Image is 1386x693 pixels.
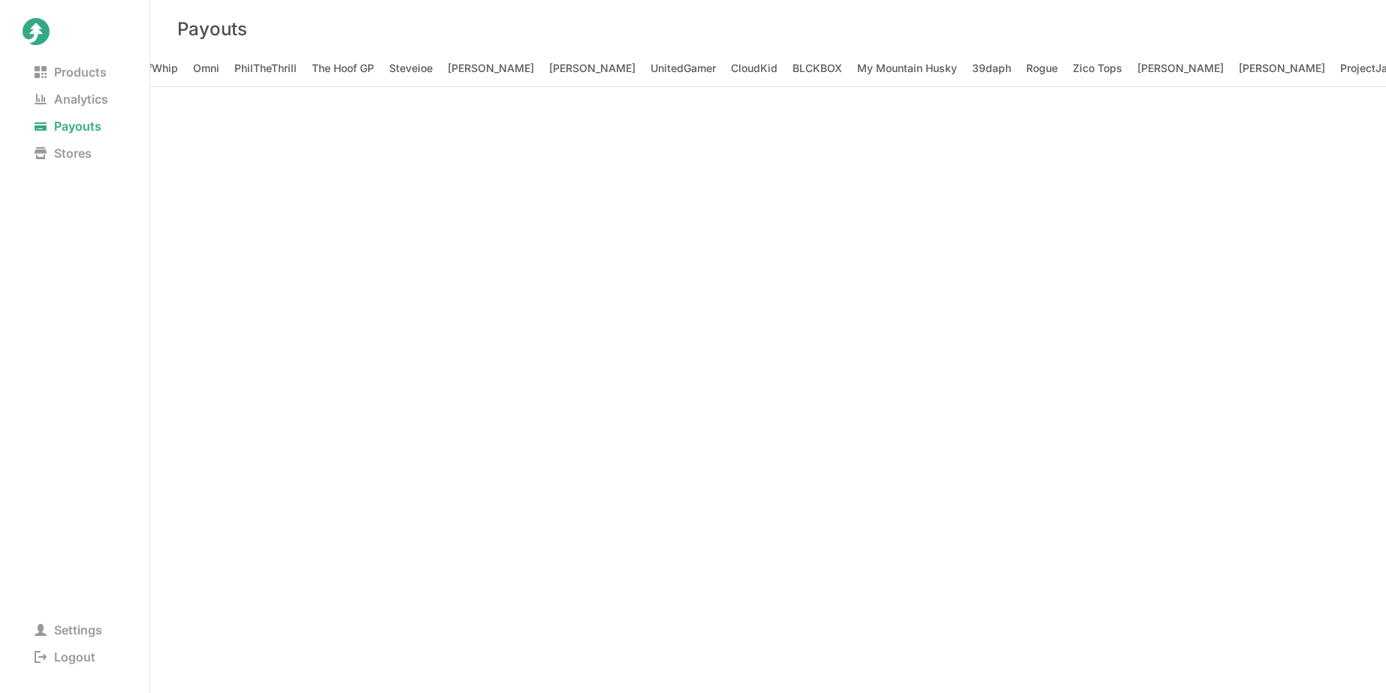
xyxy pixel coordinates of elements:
span: [PERSON_NAME] [1239,58,1325,79]
span: Products [23,62,119,83]
span: 39daph [972,58,1011,79]
span: Analytics [23,89,120,110]
span: UnitedGamer [651,58,716,79]
span: PhilTheThrill [234,58,297,79]
span: My Mountain Husky [857,58,957,79]
span: [PERSON_NAME] [448,58,534,79]
span: fWhip [148,58,178,79]
span: Payouts [23,116,113,137]
h3: Payouts [177,18,247,40]
span: [PERSON_NAME] [1137,58,1224,79]
span: Logout [23,646,107,667]
span: Zico Tops [1073,58,1122,79]
span: CloudKid [731,58,778,79]
span: Rogue [1026,58,1058,79]
span: BLCKBOX [793,58,842,79]
span: The Hoof GP [312,58,374,79]
span: Settings [23,619,114,640]
span: Stores [23,143,104,164]
span: [PERSON_NAME] [549,58,636,79]
span: Omni [193,58,219,79]
span: Steveioe [389,58,433,79]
